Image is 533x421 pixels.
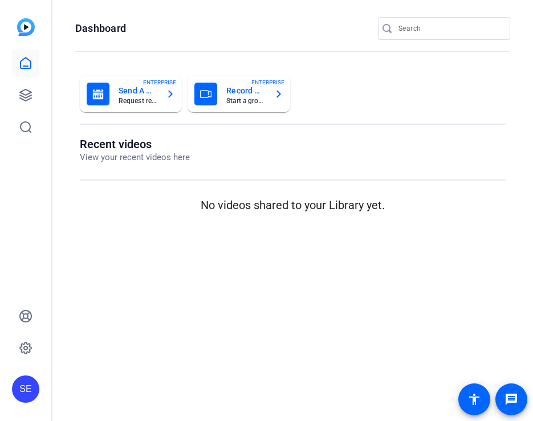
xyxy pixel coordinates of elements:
div: SE [12,375,39,403]
mat-card-subtitle: Request recordings from anyone, anywhere [119,97,157,104]
span: ENTERPRISE [143,78,176,87]
img: blue-gradient.svg [17,18,35,36]
h1: Dashboard [75,22,126,35]
button: Send A Video RequestRequest recordings from anyone, anywhereENTERPRISE [80,76,182,112]
mat-card-title: Record With Others [226,84,265,97]
mat-card-title: Send A Video Request [119,84,157,97]
mat-icon: accessibility [467,393,481,406]
mat-card-subtitle: Start a group recording session [226,97,265,104]
p: View your recent videos here [80,151,190,164]
mat-icon: message [504,393,518,406]
input: Search [398,22,501,35]
h1: Recent videos [80,137,190,151]
button: Record With OthersStart a group recording sessionENTERPRISE [188,76,290,112]
span: ENTERPRISE [251,78,284,87]
p: No videos shared to your Library yet. [80,197,506,214]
